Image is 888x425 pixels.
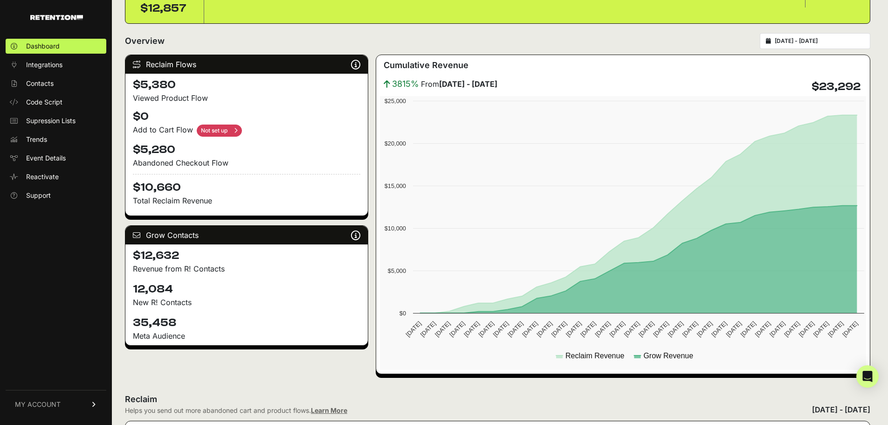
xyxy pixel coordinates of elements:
[695,320,714,338] text: [DATE]
[133,330,360,341] div: Meta Audience
[133,77,360,92] h4: $5,380
[133,248,360,263] h4: $12,632
[15,400,61,409] span: MY ACCOUNT
[26,135,47,144] span: Trends
[26,42,60,51] span: Dashboard
[6,76,106,91] a: Contacts
[311,406,347,414] a: Learn More
[385,140,406,147] text: $20,000
[6,188,106,203] a: Support
[652,320,670,338] text: [DATE]
[405,320,423,338] text: [DATE]
[856,365,879,388] div: Open Intercom Messenger
[6,169,106,184] a: Reactivate
[754,320,772,338] text: [DATE]
[419,320,437,338] text: [DATE]
[812,404,870,415] div: [DATE] - [DATE]
[448,320,466,338] text: [DATE]
[739,320,757,338] text: [DATE]
[826,320,845,338] text: [DATE]
[812,79,860,94] h4: $23,292
[798,320,816,338] text: [DATE]
[385,225,406,232] text: $10,000
[812,320,830,338] text: [DATE]
[637,320,655,338] text: [DATE]
[399,310,406,317] text: $0
[125,393,347,406] h2: Reclaim
[384,59,468,72] h3: Cumulative Revenue
[506,320,524,338] text: [DATE]
[565,352,624,360] text: Reclaim Revenue
[667,320,685,338] text: [DATE]
[564,320,583,338] text: [DATE]
[125,406,347,415] div: Helps you send out more abandoned cart and product flows.
[133,315,360,330] h4: 35,458
[550,320,568,338] text: [DATE]
[6,95,106,110] a: Code Script
[768,320,786,338] text: [DATE]
[133,174,360,195] h4: $10,660
[133,157,360,168] div: Abandoned Checkout Flow
[133,263,360,274] p: Revenue from R! Contacts
[6,390,106,418] a: MY ACCOUNT
[6,39,106,54] a: Dashboard
[594,320,612,338] text: [DATE]
[392,77,419,91] span: 3815%
[6,57,106,72] a: Integrations
[725,320,743,338] text: [DATE]
[26,191,51,200] span: Support
[26,172,59,181] span: Reactivate
[125,226,368,244] div: Grow Contacts
[133,124,360,137] div: Add to Cart Flow
[30,15,83,20] img: Retention.com
[841,320,860,338] text: [DATE]
[125,35,165,48] h2: Overview
[579,320,597,338] text: [DATE]
[536,320,554,338] text: [DATE]
[385,98,406,105] text: $25,000
[434,320,452,338] text: [DATE]
[463,320,481,338] text: [DATE]
[133,92,360,104] div: Viewed Product Flow
[140,1,189,16] div: $12,857
[26,98,62,107] span: Code Script
[133,195,360,206] p: Total Reclaim Revenue
[477,320,496,338] text: [DATE]
[439,79,497,89] strong: [DATE] - [DATE]
[133,282,360,297] h4: 12,084
[421,78,497,90] span: From
[644,352,694,360] text: Grow Revenue
[26,60,62,70] span: Integrations
[385,182,406,189] text: $15,000
[6,151,106,166] a: Event Details
[133,142,360,157] h4: $5,280
[388,267,406,274] text: $5,000
[125,55,368,74] div: Reclaim Flows
[608,320,626,338] text: [DATE]
[623,320,641,338] text: [DATE]
[6,113,106,128] a: Supression Lists
[26,79,54,88] span: Contacts
[26,116,76,125] span: Supression Lists
[710,320,729,338] text: [DATE]
[783,320,801,338] text: [DATE]
[133,297,360,308] p: New R! Contacts
[681,320,699,338] text: [DATE]
[492,320,510,338] text: [DATE]
[133,109,360,124] h4: $0
[26,153,66,163] span: Event Details
[521,320,539,338] text: [DATE]
[6,132,106,147] a: Trends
